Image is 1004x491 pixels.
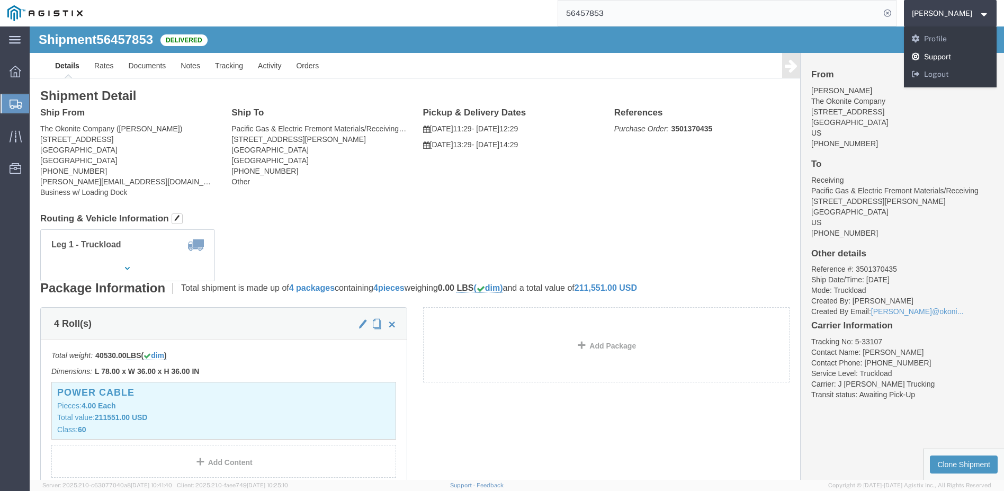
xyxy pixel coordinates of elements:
span: Server: 2025.21.0-c63077040a8 [42,482,172,488]
a: Support [904,48,997,66]
button: [PERSON_NAME] [911,7,990,20]
span: [DATE] 10:41:40 [131,482,172,488]
a: Support [450,482,477,488]
iframe: FS Legacy Container [30,26,1004,480]
span: Client: 2025.21.0-faee749 [177,482,288,488]
span: Dennis Valles [912,7,972,19]
a: Logout [904,66,997,84]
img: logo [7,5,83,21]
input: Search for shipment number, reference number [558,1,880,26]
span: [DATE] 10:25:10 [247,482,288,488]
a: Feedback [477,482,504,488]
span: Copyright © [DATE]-[DATE] Agistix Inc., All Rights Reserved [828,481,991,490]
a: Profile [904,30,997,48]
